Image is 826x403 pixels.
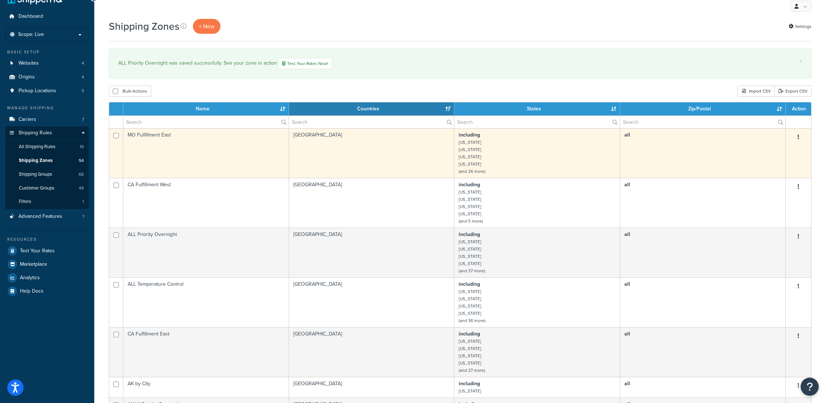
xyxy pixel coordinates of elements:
[109,86,151,97] button: Bulk Actions
[624,280,630,288] b: all
[19,185,54,191] span: Customer Groups
[289,327,455,377] td: [GEOGRAPHIC_DATA]
[5,126,89,140] a: Shipping Rules
[459,330,480,338] b: including
[459,338,481,345] small: [US_STATE]
[5,195,89,208] li: Filters
[82,88,84,94] span: 3
[18,213,62,220] span: Advanced Features
[5,210,89,223] li: Advanced Features
[5,210,89,223] a: Advanced Features 1
[18,130,52,136] span: Shipping Rules
[5,57,89,70] li: Websites
[19,171,52,178] span: Shipping Groups
[289,178,455,228] td: [GEOGRAPHIC_DATA]
[79,171,84,178] span: 68
[18,117,36,123] span: Carriers
[459,353,481,359] small: [US_STATE]
[123,228,289,277] td: ALL Priority Overnight
[459,260,481,267] small: [US_STATE]
[799,58,802,64] a: ×
[459,146,481,153] small: [US_STATE]
[123,277,289,327] td: ALL Temperature Control
[459,211,481,217] small: [US_STATE]
[18,88,56,94] span: Pickup Locations
[459,380,480,387] b: including
[624,131,630,139] b: all
[123,178,289,228] td: CA Fulfillment West
[18,74,35,80] span: Origins
[19,144,55,150] span: All Shipping Rules
[5,70,89,84] li: Origins
[459,253,481,260] small: [US_STATE]
[5,154,89,167] a: Shipping Zones 54
[459,367,485,374] small: (and 27 more)
[459,310,481,317] small: [US_STATE]
[5,182,89,195] li: Customer Groups
[5,140,89,154] a: All Shipping Rules 10
[624,380,630,387] b: all
[18,13,43,20] span: Dashboard
[199,22,215,30] span: + New
[82,117,84,123] span: 7
[5,168,89,181] li: Shipping Groups
[193,19,220,34] a: + New
[5,49,89,55] div: Basic Setup
[459,139,481,146] small: [US_STATE]
[459,154,481,160] small: [US_STATE]
[5,285,89,298] a: Help Docs
[459,189,481,195] small: [US_STATE]
[454,116,620,128] input: Search
[82,199,84,205] span: 1
[5,182,89,195] a: Customer Groups 49
[459,239,481,245] small: [US_STATE]
[20,288,44,294] span: Help Docs
[5,57,89,70] a: Websites 4
[79,185,84,191] span: 49
[83,213,84,220] span: 1
[289,277,455,327] td: [GEOGRAPHIC_DATA]
[82,60,84,66] span: 4
[459,203,481,210] small: [US_STATE]
[624,231,630,238] b: all
[118,58,802,69] div: ALL Priority Overnight was saved successfully. See your zone in action
[18,32,44,38] span: Scope: Live
[459,288,481,295] small: [US_STATE]
[459,246,481,252] small: [US_STATE]
[5,84,89,98] li: Pickup Locations
[82,74,84,80] span: 4
[5,244,89,257] a: Test Your Rates
[624,330,630,338] b: all
[5,126,89,209] li: Shipping Rules
[289,377,455,398] td: [GEOGRAPHIC_DATA]
[20,261,47,268] span: Marketplace
[459,231,480,238] b: including
[289,128,455,178] td: [GEOGRAPHIC_DATA]
[459,268,485,274] small: (and 37 more)
[5,168,89,181] a: Shipping Groups 68
[79,158,84,164] span: 54
[20,248,55,254] span: Test Your Rates
[20,275,40,281] span: Analytics
[5,271,89,284] a: Analytics
[5,236,89,243] div: Resources
[289,102,455,115] th: Countries: activate to sort column ascending
[109,19,179,33] h1: Shipping Zones
[123,116,289,128] input: Search
[459,168,486,175] small: (and 26 more)
[18,60,39,66] span: Websites
[5,84,89,98] a: Pickup Locations 3
[459,345,481,352] small: [US_STATE]
[5,258,89,271] a: Marketplace
[278,58,332,69] a: Test Your Rates Now!
[459,296,481,302] small: [US_STATE]
[786,102,811,115] th: Action
[5,10,89,23] a: Dashboard
[289,228,455,277] td: [GEOGRAPHIC_DATA]
[5,113,89,126] li: Carriers
[459,303,481,309] small: [US_STATE]
[19,158,53,164] span: Shipping Zones
[620,102,786,115] th: Zip/Postal: activate to sort column ascending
